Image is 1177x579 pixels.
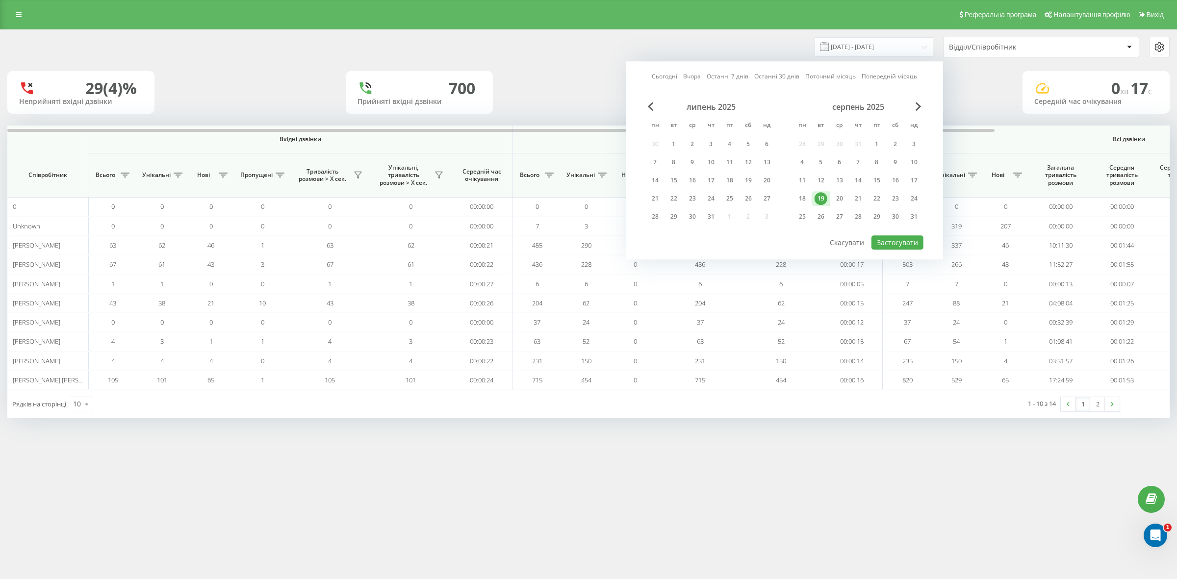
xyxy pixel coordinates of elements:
div: 8 [667,156,680,169]
td: 00:01:25 [1091,294,1152,313]
span: 0 [261,202,264,211]
div: пн 11 серп 2025 р. [793,173,812,188]
div: 14 [649,174,662,187]
div: Неприйняті вхідні дзвінки [19,98,143,106]
span: Середня тривалість розмови [1099,164,1145,187]
span: 0 [536,202,539,211]
span: 0 [13,202,16,211]
div: сб 19 лип 2025 р. [739,173,758,188]
span: 7 [955,279,958,288]
div: пт 29 серп 2025 р. [868,209,886,224]
span: Вихід [1147,11,1164,19]
span: 1 [1164,524,1172,531]
div: пт 15 серп 2025 р. [868,173,886,188]
span: 0 [111,318,115,327]
span: хв [1120,86,1130,97]
span: [PERSON_NAME] [13,260,60,269]
div: нд 27 лип 2025 р. [758,191,776,206]
div: нд 17 серп 2025 р. [905,173,923,188]
div: чт 10 лип 2025 р. [702,155,720,170]
div: 5 [815,156,827,169]
div: 1 [870,138,883,151]
div: ср 23 лип 2025 р. [683,191,702,206]
div: пт 8 серп 2025 р. [868,155,886,170]
span: 0 [409,222,412,230]
span: Налаштування профілю [1053,11,1130,19]
div: нд 20 лип 2025 р. [758,173,776,188]
div: нд 3 серп 2025 р. [905,137,923,151]
span: 6 [585,279,588,288]
span: 46 [207,241,214,250]
td: 00:00:15 [821,294,883,313]
span: Унікальні [566,171,595,179]
td: 00:00:27 [451,274,512,293]
div: 19 [742,174,755,187]
div: 28 [649,210,662,223]
span: 0 [634,279,637,288]
span: 0 [328,318,332,327]
div: 1 [667,138,680,151]
span: 0 [328,202,332,211]
div: нд 24 серп 2025 р. [905,191,923,206]
span: 17 [1130,77,1152,99]
div: 8 [870,156,883,169]
div: пн 21 лип 2025 р. [646,191,665,206]
span: 7 [536,222,539,230]
td: 04:08:04 [1030,294,1091,313]
div: серпень 2025 [793,102,923,112]
span: 38 [408,299,414,307]
span: 62 [158,241,165,250]
div: ср 13 серп 2025 р. [830,173,849,188]
div: вт 1 лип 2025 р. [665,137,683,151]
div: 2 [889,138,902,151]
span: Унікальні [142,171,171,179]
abbr: неділя [907,119,921,133]
div: 7 [852,156,865,169]
td: 00:00:00 [1030,197,1091,216]
div: вт 22 лип 2025 р. [665,191,683,206]
span: 436 [695,260,705,269]
div: пн 18 серп 2025 р. [793,191,812,206]
div: ср 30 лип 2025 р. [683,209,702,224]
div: 10 [908,156,921,169]
div: нд 10 серп 2025 р. [905,155,923,170]
div: чт 24 лип 2025 р. [702,191,720,206]
div: вт 8 лип 2025 р. [665,155,683,170]
div: 17 [908,174,921,187]
span: Next Month [916,102,921,111]
div: 18 [796,192,809,205]
span: 62 [583,299,589,307]
div: чт 31 лип 2025 р. [702,209,720,224]
div: 26 [815,210,827,223]
span: 0 [261,222,264,230]
div: сб 16 серп 2025 р. [886,173,905,188]
div: 17 [705,174,717,187]
span: 1 [261,241,264,250]
span: 24 [583,318,589,327]
div: 10 [705,156,717,169]
span: 0 [160,318,164,327]
div: 29 [667,210,680,223]
span: 1 [160,279,164,288]
div: сб 2 серп 2025 р. [886,137,905,151]
span: 46 [1002,241,1009,250]
div: 5 [742,138,755,151]
span: 0 [1004,202,1007,211]
span: 88 [953,299,960,307]
span: 0 [585,202,588,211]
div: 3 [705,138,717,151]
span: Співробітник [16,171,79,179]
div: ср 9 лип 2025 р. [683,155,702,170]
span: 0 [160,222,164,230]
span: [PERSON_NAME] [13,299,60,307]
div: 24 [705,192,717,205]
div: 31 [908,210,921,223]
div: 30 [686,210,699,223]
div: сб 5 лип 2025 р. [739,137,758,151]
div: 13 [761,156,773,169]
a: 1 [1075,397,1090,411]
div: 12 [742,156,755,169]
span: Нові [191,171,216,179]
span: Середній час очікування [459,168,505,183]
div: пт 1 серп 2025 р. [868,137,886,151]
